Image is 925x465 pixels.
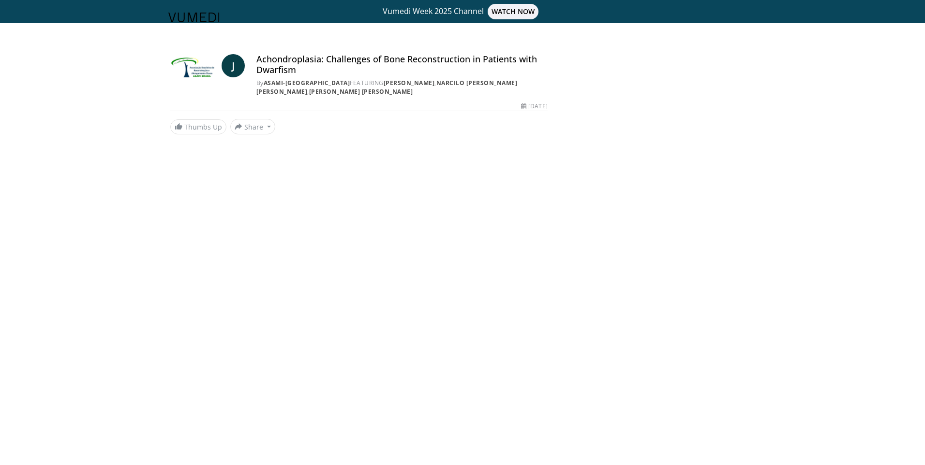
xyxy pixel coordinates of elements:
div: [DATE] [521,102,547,111]
button: Share [230,119,275,134]
a: [PERSON_NAME] [384,79,435,87]
a: Thumbs Up [170,119,226,134]
a: ASAMI-[GEOGRAPHIC_DATA] [264,79,350,87]
a: J [222,54,245,77]
img: VuMedi Logo [168,13,220,22]
a: [PERSON_NAME] [PERSON_NAME] [309,87,413,96]
a: Narcilo [PERSON_NAME] [PERSON_NAME] [256,79,518,96]
div: By FEATURING , , [256,79,548,96]
img: ASAMI-Brazil [170,54,218,77]
h4: Achondroplasia: Challenges of Bone Reconstruction in Patients with Dwarfism [256,54,548,75]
